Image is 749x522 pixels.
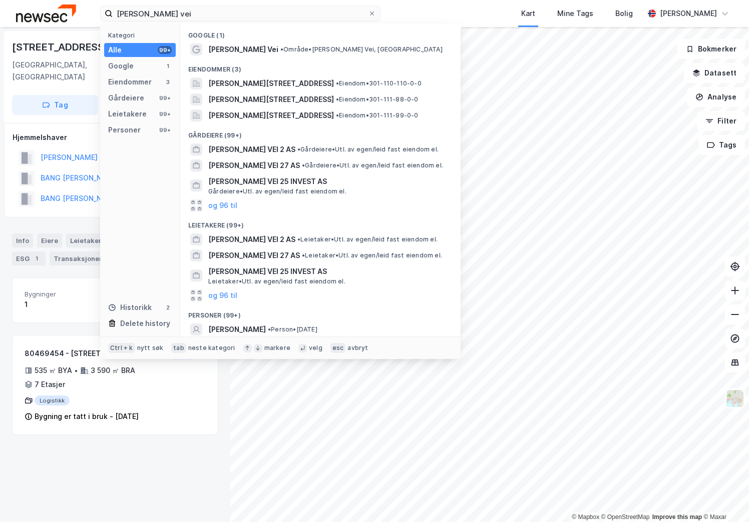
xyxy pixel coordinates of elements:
[208,175,449,187] span: [PERSON_NAME] VEI 25 INVEST AS
[120,317,170,329] div: Delete history
[677,39,745,59] button: Bokmerker
[108,76,152,88] div: Eiendommer
[164,62,172,70] div: 1
[108,44,122,56] div: Alle
[336,79,339,87] span: •
[188,344,235,352] div: neste kategori
[208,233,295,245] span: [PERSON_NAME] VEI 2 AS
[302,251,442,259] span: Leietaker • Utl. av egen/leid fast eiendom el.
[697,111,745,131] button: Filter
[280,45,283,53] span: •
[208,187,346,195] span: Gårdeiere • Utl. av egen/leid fast eiendom el.
[302,161,443,169] span: Gårdeiere • Utl. av egen/leid fast eiendom el.
[521,7,535,19] div: Kart
[336,95,419,103] span: Eiendom • 301-111-88-0-0
[180,303,461,321] div: Personer (99+)
[108,124,141,136] div: Personer
[25,298,111,310] div: 1
[208,159,300,171] span: [PERSON_NAME] VEI 27 AS
[615,7,633,19] div: Bolig
[171,343,186,353] div: tab
[66,233,122,247] div: Leietakere
[12,95,98,115] button: Tag
[35,410,139,422] div: Bygning er tatt i bruk - [DATE]
[601,513,650,520] a: OpenStreetMap
[336,95,339,103] span: •
[572,513,599,520] a: Mapbox
[208,277,345,285] span: Leietaker • Utl. av egen/leid fast eiendom el.
[268,325,271,333] span: •
[557,7,593,19] div: Mine Tags
[164,303,172,311] div: 2
[91,364,135,376] div: 3 590 ㎡ BRA
[12,251,46,265] div: ESG
[158,94,172,102] div: 99+
[280,45,443,53] span: Område • [PERSON_NAME] Vei, [GEOGRAPHIC_DATA]
[330,343,346,353] div: esc
[12,39,110,55] div: [STREET_ADDRESS]
[208,109,334,121] span: [PERSON_NAME][STREET_ADDRESS]
[35,364,72,376] div: 535 ㎡ BYA
[302,251,305,259] span: •
[297,145,300,153] span: •
[687,87,745,107] button: Analyse
[180,57,461,75] div: Eiendommer (3)
[698,135,745,155] button: Tags
[699,474,749,522] iframe: Chat Widget
[180,123,461,141] div: Gårdeiere (99+)
[108,301,152,313] div: Historikk
[264,344,290,352] div: markere
[297,145,439,153] span: Gårdeiere • Utl. av egen/leid fast eiendom el.
[13,131,218,143] div: Hjemmelshaver
[208,265,449,277] span: [PERSON_NAME] VEI 25 INVEST AS
[208,199,237,211] button: og 96 til
[302,161,305,169] span: •
[297,235,300,243] span: •
[158,110,172,118] div: 99+
[137,344,164,352] div: nytt søk
[684,63,745,83] button: Datasett
[208,249,300,261] span: [PERSON_NAME] VEI 27 AS
[297,235,438,243] span: Leietaker • Utl. av egen/leid fast eiendom el.
[208,93,334,105] span: [PERSON_NAME][STREET_ADDRESS]
[208,143,295,155] span: [PERSON_NAME] VEI 2 AS
[660,7,717,19] div: [PERSON_NAME]
[652,513,702,520] a: Improve this map
[108,60,134,72] div: Google
[32,253,42,263] div: 1
[725,389,744,408] img: Z
[180,213,461,231] div: Leietakere (99+)
[12,233,33,247] div: Info
[108,31,176,39] div: Kategori
[699,474,749,522] div: Kontrollprogram for chat
[336,111,419,119] span: Eiendom • 301-111-99-0-0
[336,79,422,87] span: Eiendom • 301-110-110-0-0
[50,251,118,265] div: Transaksjoner
[74,366,78,374] div: •
[309,344,322,352] div: velg
[158,126,172,134] div: 99+
[25,290,111,298] span: Bygninger
[108,343,135,353] div: Ctrl + k
[16,4,76,22] img: newsec-logo.f6e21ccffca1b3a03d2d.png
[108,92,144,104] div: Gårdeiere
[12,59,132,83] div: [GEOGRAPHIC_DATA], [GEOGRAPHIC_DATA]
[25,347,167,359] div: 80469454 - [STREET_ADDRESS]
[268,325,317,333] span: Person • [DATE]
[108,108,147,120] div: Leietakere
[336,111,339,119] span: •
[180,23,461,41] div: Google (1)
[37,233,62,247] div: Eiere
[208,289,237,301] button: og 96 til
[158,46,172,54] div: 99+
[208,323,266,335] span: [PERSON_NAME]
[35,378,65,390] div: 7 Etasjer
[208,77,334,89] span: [PERSON_NAME][STREET_ADDRESS]
[208,43,278,55] span: [PERSON_NAME] Vei
[347,344,368,352] div: avbryt
[164,78,172,86] div: 3
[113,6,368,21] input: Søk på adresse, matrikkel, gårdeiere, leietakere eller personer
